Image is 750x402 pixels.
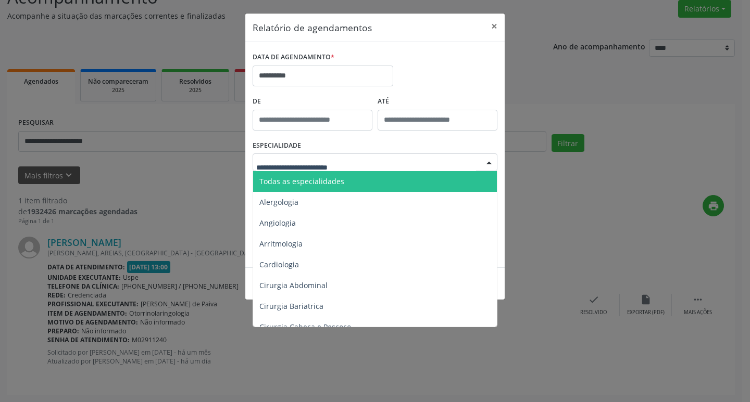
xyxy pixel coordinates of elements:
[484,14,505,39] button: Close
[259,260,299,269] span: Cardiologia
[253,94,372,110] label: De
[253,49,334,66] label: DATA DE AGENDAMENTO
[259,176,344,186] span: Todas as especialidades
[259,239,303,249] span: Arritmologia
[259,301,323,311] span: Cirurgia Bariatrica
[253,138,301,154] label: ESPECIALIDADE
[253,21,372,34] h5: Relatório de agendamentos
[259,197,298,207] span: Alergologia
[259,280,328,290] span: Cirurgia Abdominal
[259,218,296,228] span: Angiologia
[259,322,351,332] span: Cirurgia Cabeça e Pescoço
[378,94,497,110] label: ATÉ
